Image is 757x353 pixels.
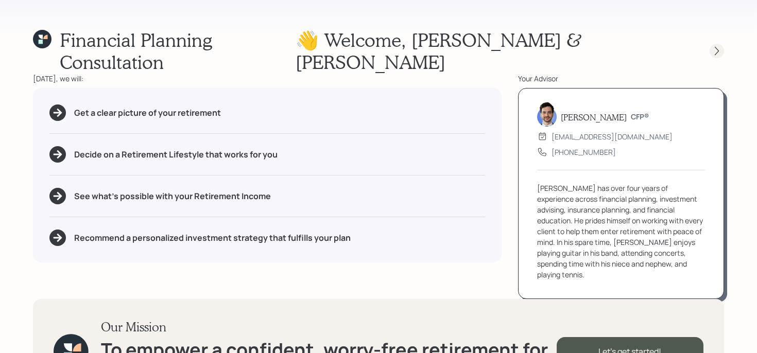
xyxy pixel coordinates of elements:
[537,183,705,280] div: [PERSON_NAME] has over four years of experience across financial planning, investment advising, i...
[296,29,691,73] h1: 👋 Welcome , [PERSON_NAME] & [PERSON_NAME]
[33,73,502,84] div: [DATE], we will:
[552,131,673,142] div: [EMAIL_ADDRESS][DOMAIN_NAME]
[60,29,296,73] h1: Financial Planning Consultation
[101,320,557,334] h3: Our Mission
[74,191,271,201] h5: See what's possible with your Retirement Income
[561,112,627,122] h5: [PERSON_NAME]
[537,102,557,127] img: jonah-coleman-headshot.png
[74,108,221,118] h5: Get a clear picture of your retirement
[631,113,649,121] h6: CFP®
[74,150,278,160] h5: Decide on a Retirement Lifestyle that works for you
[518,73,724,84] div: Your Advisor
[74,233,351,243] h5: Recommend a personalized investment strategy that fulfills your plan
[552,147,616,157] div: [PHONE_NUMBER]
